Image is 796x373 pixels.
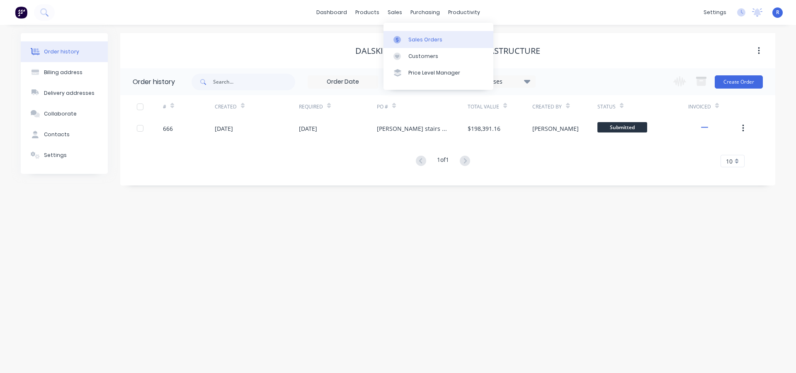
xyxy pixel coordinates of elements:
[688,103,711,111] div: Invoiced
[44,48,79,55] div: Order history
[163,95,215,118] div: #
[44,131,70,138] div: Contacts
[597,122,647,132] span: Submitted
[355,46,540,56] div: DALSKI CONSTRUCTION AND INFRASTRUCTURE
[213,74,295,90] input: Search...
[408,36,442,43] div: Sales Orders
[597,95,688,118] div: Status
[383,48,493,65] a: Customers
[466,77,535,86] div: 18 Statuses
[215,124,233,133] div: [DATE]
[21,62,108,83] button: Billing address
[44,110,77,118] div: Collaborate
[532,95,597,118] div: Created By
[44,152,67,159] div: Settings
[597,103,616,111] div: Status
[688,95,740,118] div: Invoiced
[44,89,95,97] div: Delivery addresses
[406,6,444,19] div: purchasing
[299,124,317,133] div: [DATE]
[468,124,500,133] div: $198,391.16
[726,157,733,166] span: 10
[383,65,493,81] a: Price Level Manager
[351,6,383,19] div: products
[699,6,730,19] div: settings
[133,77,175,87] div: Order history
[15,6,27,19] img: Factory
[776,9,779,16] span: R
[215,103,237,111] div: Created
[468,103,499,111] div: Total Value
[437,155,449,167] div: 1 of 1
[377,95,468,118] div: PO #
[408,53,438,60] div: Customers
[21,124,108,145] button: Contacts
[308,76,378,88] input: Order Date
[299,95,377,118] div: Required
[163,103,166,111] div: #
[383,6,406,19] div: sales
[21,145,108,166] button: Settings
[21,103,108,124] button: Collaborate
[21,83,108,103] button: Delivery addresses
[715,75,763,89] button: Create Order
[532,103,562,111] div: Created By
[532,124,579,133] div: [PERSON_NAME]
[44,69,83,76] div: Billing address
[21,41,108,62] button: Order history
[377,103,388,111] div: PO #
[215,95,299,118] div: Created
[383,31,493,48] a: Sales Orders
[299,103,323,111] div: Required
[468,95,532,118] div: Total Value
[408,69,460,77] div: Price Level Manager
[377,124,451,133] div: [PERSON_NAME] stairs & steel
[444,6,484,19] div: productivity
[312,6,351,19] a: dashboard
[163,124,173,133] div: 666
